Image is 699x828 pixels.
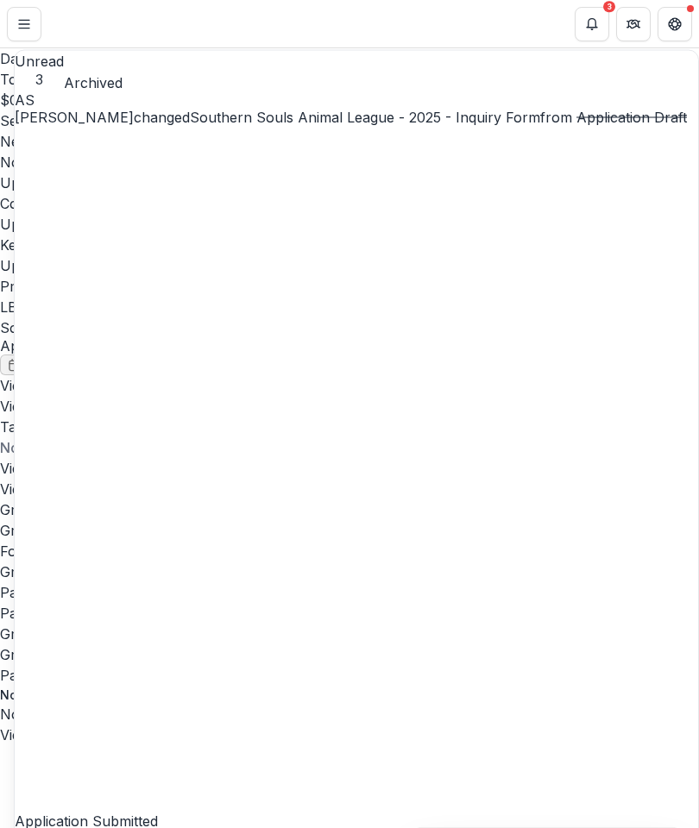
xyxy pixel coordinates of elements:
button: Get Help [658,7,692,41]
button: Toggle Menu [7,7,41,41]
span: [PERSON_NAME] [15,109,134,126]
div: 3 [603,1,615,13]
button: Archived [64,72,123,93]
a: Southern Souls Animal League - 2025 - Inquiry Form [190,109,540,126]
span: 3 [15,72,64,88]
div: Anna Shepard [15,93,698,107]
s: Application Draft [576,109,687,126]
button: Notifications [575,7,609,41]
button: Unread [15,51,64,88]
button: Partners [616,7,651,41]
